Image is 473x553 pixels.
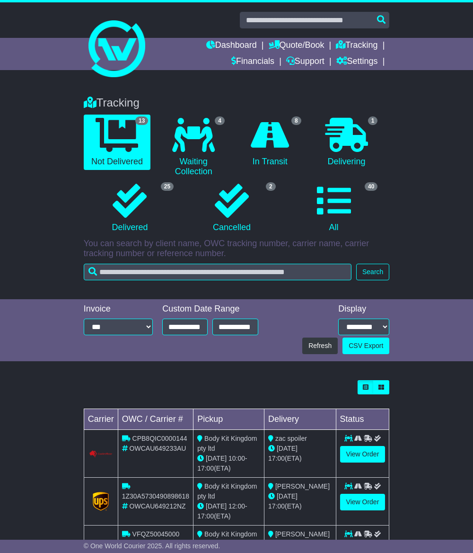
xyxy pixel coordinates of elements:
img: GetCarrierServiceLogo [89,450,113,458]
div: - (ETA) [197,454,260,473]
a: 25 Delivered [84,180,176,236]
span: 25 [161,182,174,191]
span: zac spoiler [275,435,307,442]
span: 1 [368,116,378,125]
a: Quote/Book [269,38,324,54]
span: [DATE] [277,492,298,500]
a: Dashboard [206,38,257,54]
span: [PERSON_NAME] [275,482,330,490]
button: Refresh [302,338,338,354]
div: Custom Date Range [162,304,258,314]
td: Carrier [84,409,118,430]
span: 17:00 [197,464,214,472]
span: VFQZ50045000 [132,530,180,538]
a: 2 Cancelled [185,180,278,236]
span: [DATE] [206,455,227,462]
span: Body Kit Kingdom pty ltd [197,482,257,500]
td: OWC / Carrier # [118,409,193,430]
div: Tracking [79,96,394,110]
a: 13 Not Delivered [84,115,151,170]
a: Settings [336,54,378,70]
span: 8 [291,116,301,125]
td: Status [336,409,389,430]
span: 40 [365,182,377,191]
a: Support [286,54,324,70]
span: 10:00 [228,455,245,462]
div: - (ETA) [197,501,260,521]
span: 4 [215,116,225,125]
span: [PERSON_NAME] [275,530,330,538]
a: View Order [340,494,385,510]
span: © One World Courier 2025. All rights reserved. [84,542,220,550]
span: CPB8QIC0000144 [132,435,187,442]
span: OWCAU649233AU [130,445,186,452]
span: 17:00 [268,455,285,462]
button: Search [356,264,389,280]
span: [DATE] [277,445,298,452]
td: Delivery [264,409,336,430]
a: 8 In Transit [236,115,304,170]
a: 1 Delivering [313,115,380,170]
a: View Order [340,446,385,463]
span: 13 [135,116,148,125]
span: 2 [266,182,276,191]
span: 1Z30A5730490898618 [122,492,189,500]
img: GetCarrierServiceLogo [93,492,109,511]
span: 17:00 [197,512,214,520]
div: (ETA) [268,444,332,464]
span: [DATE] [206,502,227,510]
div: Display [338,304,389,314]
a: 4 Waiting Collection [160,115,227,180]
a: Tracking [336,38,377,54]
td: Pickup [193,409,264,430]
span: 12:00 [228,502,245,510]
span: Body Kit Kingdom pty ltd [197,530,257,548]
span: Body Kit Kingdom pty ltd [197,435,257,452]
div: Invoice [84,304,153,314]
a: Financials [231,54,274,70]
div: (ETA) [268,491,332,511]
p: You can search by client name, OWC tracking number, carrier name, carrier tracking number or refe... [84,239,390,259]
a: 40 All [288,180,380,236]
span: OWCAU649212NZ [130,502,186,510]
a: CSV Export [342,338,389,354]
span: 17:00 [268,502,285,510]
